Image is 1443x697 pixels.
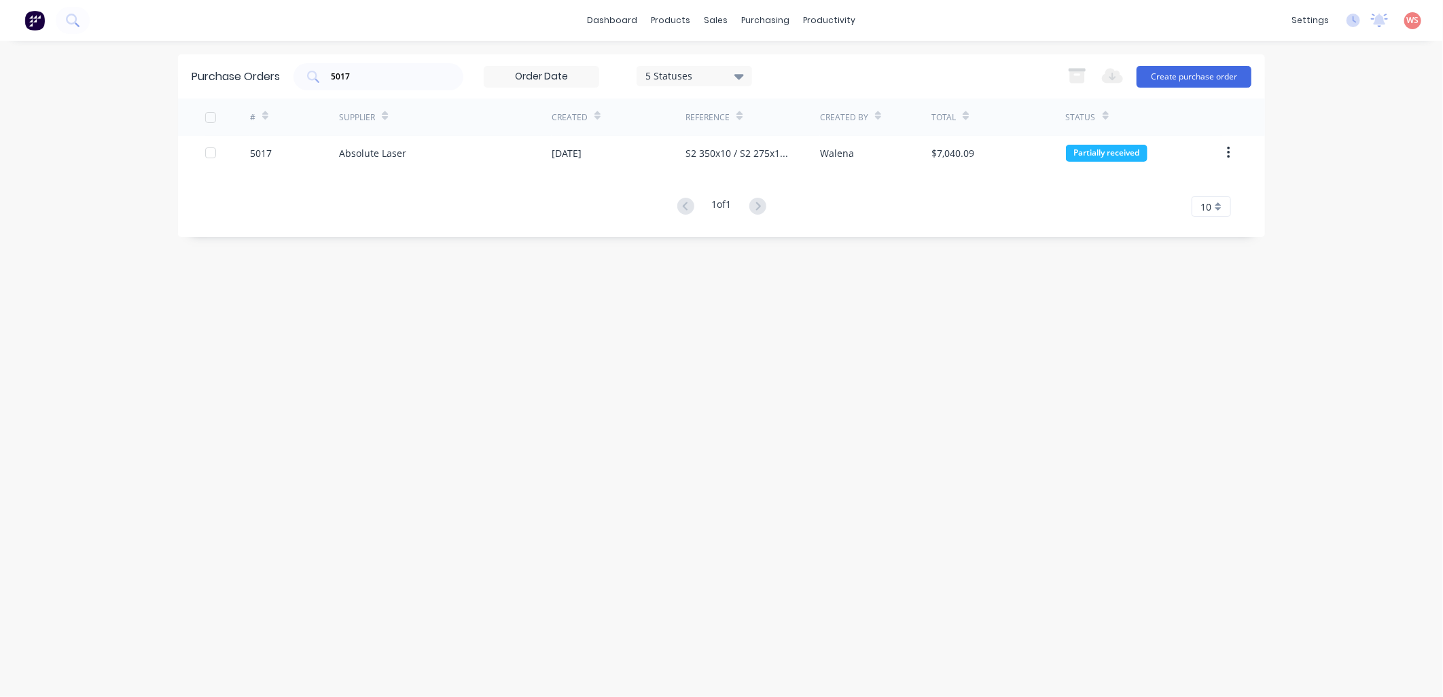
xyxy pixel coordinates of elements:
[339,146,406,160] div: Absolute Laser
[645,10,698,31] div: products
[581,10,645,31] a: dashboard
[1066,145,1147,162] div: Partially received
[552,111,588,124] div: Created
[1285,10,1336,31] div: settings
[820,111,868,124] div: Created By
[820,146,854,160] div: Walena
[1200,200,1211,214] span: 10
[712,197,732,217] div: 1 of 1
[24,10,45,31] img: Factory
[329,70,442,84] input: Search purchase orders...
[646,69,743,83] div: 5 Statuses
[1137,66,1251,88] button: Create purchase order
[339,111,375,124] div: Supplier
[685,146,792,160] div: S2 350x10 / S2 275x12 / S4 350x12
[797,10,863,31] div: productivity
[250,146,272,160] div: 5017
[931,111,956,124] div: Total
[552,146,582,160] div: [DATE]
[484,67,599,87] input: Order Date
[250,111,255,124] div: #
[192,69,280,85] div: Purchase Orders
[931,146,974,160] div: $7,040.09
[1407,14,1419,26] span: WS
[1066,111,1096,124] div: Status
[685,111,730,124] div: Reference
[698,10,735,31] div: sales
[735,10,797,31] div: purchasing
